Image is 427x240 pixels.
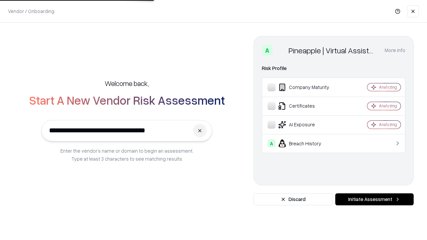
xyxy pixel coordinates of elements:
[379,103,397,109] div: Analyzing
[268,139,276,147] div: A
[379,84,397,90] div: Analyzing
[335,193,414,205] button: Initiate Assessment
[60,147,193,163] p: Enter the vendor’s name or domain to begin an assessment. Type at least 3 characters to see match...
[268,83,347,91] div: Company Maturity
[268,102,347,110] div: Certificates
[275,45,286,56] img: Pineapple | Virtual Assistant Agency
[268,139,347,147] div: Breach History
[379,122,397,127] div: Analyzing
[262,64,405,72] div: Risk Profile
[105,79,149,88] h5: Welcome back,
[29,93,225,107] h2: Start A New Vendor Risk Assessment
[268,121,347,129] div: AI Exposure
[289,45,377,56] div: Pineapple | Virtual Assistant Agency
[385,44,405,56] button: More info
[8,8,54,15] p: Vendor / Onboarding
[262,45,273,56] div: A
[254,193,333,205] button: Discard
